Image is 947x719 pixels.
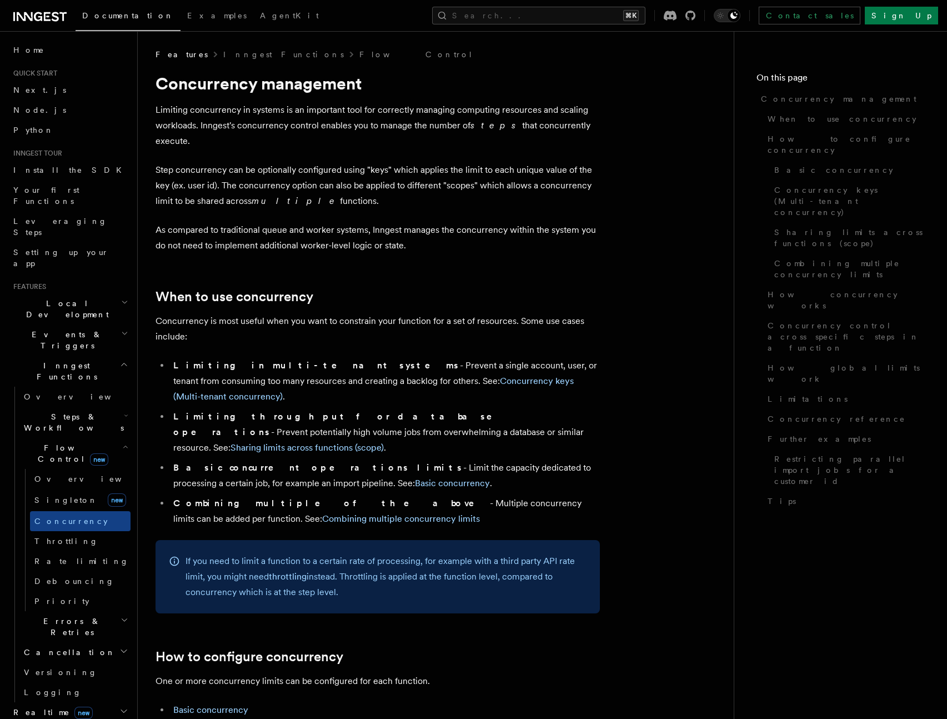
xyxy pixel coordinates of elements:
[768,433,871,445] span: Further examples
[34,537,98,546] span: Throttling
[173,462,463,473] strong: Basic concurrent operations limits
[13,186,79,206] span: Your first Functions
[13,166,128,174] span: Install the SDK
[768,289,925,311] span: How concurrency works
[322,513,480,524] a: Combining multiple concurrency limits
[865,7,938,24] a: Sign Up
[74,707,93,719] span: new
[269,571,307,582] a: throttling
[170,409,600,456] li: - Prevent potentially high volume jobs from overwhelming a database or similar resource. See: .
[432,7,645,24] button: Search...⌘K
[763,389,925,409] a: Limitations
[30,551,131,571] a: Rate limiting
[770,449,925,491] a: Restricting parallel import jobs for a customer id
[9,293,131,324] button: Local Development
[9,360,120,382] span: Inngest Functions
[13,106,66,114] span: Node.js
[19,642,131,662] button: Cancellation
[30,591,131,611] a: Priority
[19,616,121,638] span: Errors & Retries
[768,133,925,156] span: How to configure concurrency
[9,329,121,351] span: Events & Triggers
[156,289,313,304] a: When to use concurrency
[9,180,131,211] a: Your first Functions
[774,258,925,280] span: Combining multiple concurrency limits
[763,284,925,316] a: How concurrency works
[34,557,129,566] span: Rate limiting
[9,40,131,60] a: Home
[13,248,109,268] span: Setting up your app
[156,313,600,344] p: Concurrency is most useful when you want to constrain your function for a set of resources. Some ...
[768,496,796,507] span: Tips
[774,164,893,176] span: Basic concurrency
[19,438,131,469] button: Flow Controlnew
[34,475,149,483] span: Overview
[30,469,131,489] a: Overview
[756,89,925,109] a: Concurrency management
[768,413,905,425] span: Concurrency reference
[19,407,131,438] button: Steps & Workflows
[9,120,131,140] a: Python
[763,109,925,129] a: When to use concurrency
[13,44,44,56] span: Home
[9,298,121,320] span: Local Development
[156,49,208,60] span: Features
[470,120,522,131] em: steps
[13,217,107,237] span: Leveraging Steps
[19,662,131,682] a: Versioning
[774,227,925,249] span: Sharing limits across functions (scope)
[231,442,384,453] a: Sharing limits across functions (scope)
[170,460,600,491] li: - Limit the capacity dedicated to processing a certain job, for example an import pipeline. See: .
[260,11,319,20] span: AgentKit
[173,360,460,371] strong: Limiting in multi-tenant systems
[24,688,82,697] span: Logging
[774,453,925,487] span: Restricting parallel import jobs for a customer id
[763,491,925,511] a: Tips
[415,478,490,488] a: Basic concurrency
[9,211,131,242] a: Leveraging Steps
[19,647,116,658] span: Cancellation
[170,358,600,405] li: - Prevent a single account, user, or tenant from consuming too many resources and creating a back...
[714,9,740,22] button: Toggle dark mode
[761,93,916,104] span: Concurrency management
[76,3,181,31] a: Documentation
[30,531,131,551] a: Throttling
[173,498,490,508] strong: Combining multiple of the above
[186,553,587,600] p: If you need to limit a function to a certain rate of processing, for example with a third party A...
[156,673,600,689] p: One or more concurrency limits can be configured for each function.
[763,316,925,358] a: Concurrency control across specific steps in a function
[763,429,925,449] a: Further examples
[9,80,131,100] a: Next.js
[9,149,62,158] span: Inngest tour
[768,362,925,385] span: How global limits work
[768,113,916,124] span: When to use concurrency
[170,496,600,527] li: - Multiple concurrency limits can be added per function. See:
[770,222,925,253] a: Sharing limits across functions (scope)
[156,73,600,93] h1: Concurrency management
[156,222,600,253] p: As compared to traditional queue and worker systems, Inngest manages the concurrency within the s...
[253,3,325,30] a: AgentKit
[9,356,131,387] button: Inngest Functions
[30,571,131,591] a: Debouncing
[13,126,54,134] span: Python
[108,493,126,507] span: new
[19,411,124,433] span: Steps & Workflows
[19,469,131,611] div: Flow Controlnew
[24,392,138,401] span: Overview
[9,100,131,120] a: Node.js
[774,184,925,218] span: Concurrency keys (Multi-tenant concurrency)
[9,387,131,702] div: Inngest Functions
[763,129,925,160] a: How to configure concurrency
[223,49,344,60] a: Inngest Functions
[623,10,639,21] kbd: ⌘K
[173,705,248,715] a: Basic concurrency
[768,393,848,405] span: Limitations
[156,649,343,665] a: How to configure concurrency
[173,411,508,437] strong: Limiting throughput for database operations
[156,162,600,209] p: Step concurrency can be optionally configured using "keys" which applies the limit to each unique...
[156,102,600,149] p: Limiting concurrency in systems is an important tool for correctly managing computing resources a...
[30,489,131,511] a: Singletonnew
[34,577,114,586] span: Debouncing
[763,358,925,389] a: How global limits work
[770,160,925,180] a: Basic concurrency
